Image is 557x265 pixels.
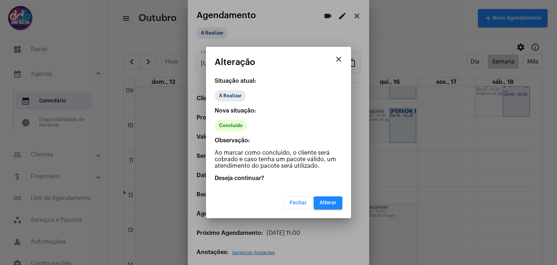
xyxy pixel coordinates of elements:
[314,196,342,209] button: Alterar
[215,107,342,114] p: Nova situação:
[319,200,337,205] span: Alterar
[215,137,342,144] p: Observação:
[215,175,342,182] p: Deseja continuar?
[215,57,255,67] span: Alteração
[215,120,247,131] mat-chip: Concluído
[215,90,246,102] mat-chip: A Realizar
[290,200,307,205] span: Fechar
[215,78,342,84] p: Situação atual:
[284,196,313,209] button: Fechar
[215,150,342,169] p: Ao marcar como concluído, o cliente será cobrado e caso tenha um pacote válido, um atendimento do...
[334,55,343,64] mat-icon: close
